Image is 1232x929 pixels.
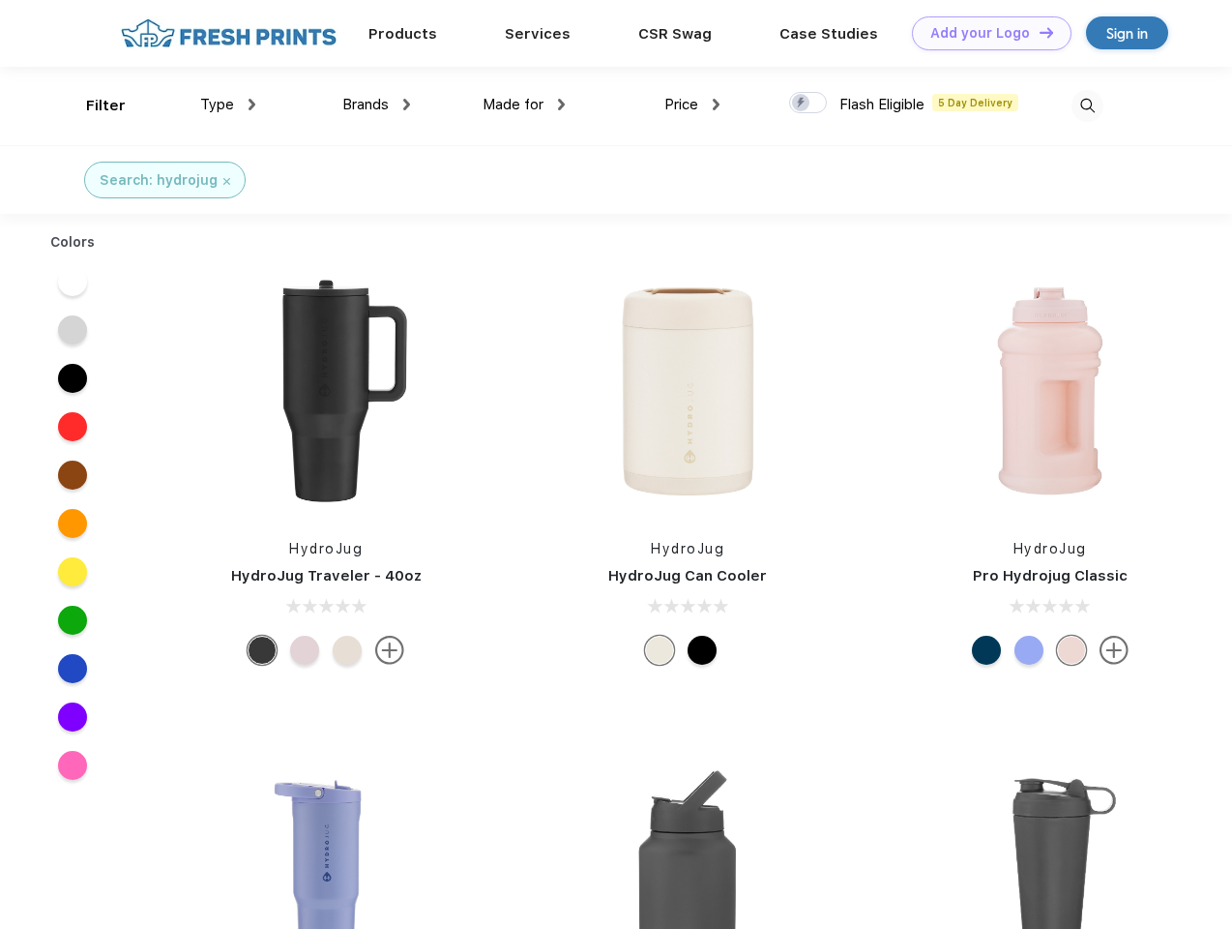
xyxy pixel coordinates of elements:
[932,94,1018,111] span: 5 Day Delivery
[375,636,404,665] img: more.svg
[839,96,924,113] span: Flash Eligible
[1014,636,1043,665] div: Hyper Blue
[115,16,342,50] img: fo%20logo%202.webp
[973,567,1128,584] a: Pro Hydrojug Classic
[368,25,437,43] a: Products
[248,636,277,665] div: Black
[1086,16,1168,49] a: Sign in
[289,541,363,556] a: HydroJug
[1040,27,1053,38] img: DT
[231,567,422,584] a: HydroJug Traveler - 40oz
[558,99,565,110] img: dropdown.png
[249,99,255,110] img: dropdown.png
[1071,90,1103,122] img: desktop_search.svg
[1057,636,1086,665] div: Pink Sand
[930,25,1030,42] div: Add your Logo
[651,541,724,556] a: HydroJug
[403,99,410,110] img: dropdown.png
[223,178,230,185] img: filter_cancel.svg
[200,96,234,113] span: Type
[645,636,674,665] div: Cream
[559,262,816,520] img: func=resize&h=266
[100,170,218,191] div: Search: hydrojug
[688,636,717,665] div: Black
[1013,541,1087,556] a: HydroJug
[1106,22,1148,45] div: Sign in
[36,232,110,253] div: Colors
[197,262,455,520] img: func=resize&h=266
[608,567,767,584] a: HydroJug Can Cooler
[664,96,698,113] span: Price
[333,636,362,665] div: Cream
[483,96,543,113] span: Made for
[1100,636,1129,665] img: more.svg
[972,636,1001,665] div: Navy
[86,95,126,117] div: Filter
[713,99,719,110] img: dropdown.png
[290,636,319,665] div: Pink Sand
[922,262,1179,520] img: func=resize&h=266
[342,96,389,113] span: Brands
